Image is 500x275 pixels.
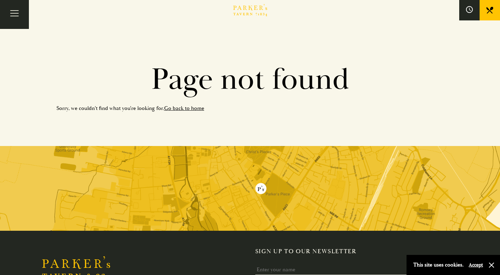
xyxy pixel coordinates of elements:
p: Sorry, we couldn't find what you're looking for. [56,103,444,113]
p: This site uses cookies. [413,260,464,270]
button: Close and accept [488,262,495,269]
input: Enter your name [255,264,452,275]
a: Go back to home [164,105,204,112]
h1: Page not found [56,61,444,98]
button: Accept [469,262,483,268]
h2: Sign up to our newsletter [255,248,458,255]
